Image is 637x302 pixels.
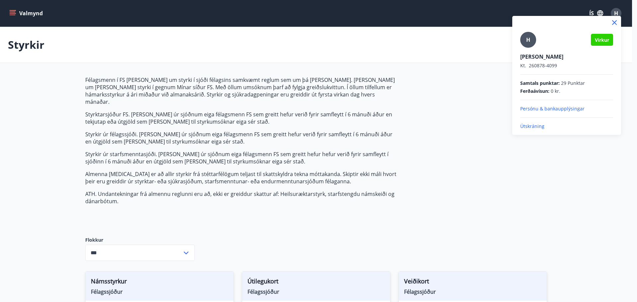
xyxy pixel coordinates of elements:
p: [PERSON_NAME] [520,53,613,60]
p: Persónu & bankaupplýsingar [520,105,613,112]
span: Virkur [595,37,609,43]
p: 260878-4099 [520,62,613,69]
p: Útskráning [520,123,613,130]
span: Ferðaávísun : [520,88,549,94]
span: Kt. [520,62,526,69]
span: H [526,36,530,43]
span: Samtals punktar : [520,80,560,87]
span: 0 kr. [551,88,560,94]
span: 29 Punktar [561,80,585,87]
